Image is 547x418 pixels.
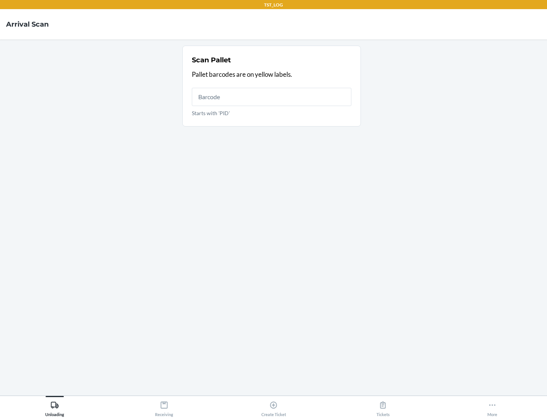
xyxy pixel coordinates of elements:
[487,398,497,417] div: More
[6,19,49,29] h4: Arrival Scan
[155,398,173,417] div: Receiving
[438,396,547,417] button: More
[261,398,286,417] div: Create Ticket
[192,55,231,65] h2: Scan Pallet
[264,2,283,8] p: TST_LOG
[219,396,328,417] button: Create Ticket
[192,70,351,79] p: Pallet barcodes are on yellow labels.
[109,396,219,417] button: Receiving
[376,398,390,417] div: Tickets
[328,396,438,417] button: Tickets
[192,109,351,117] p: Starts with 'PID'
[192,88,351,106] input: Starts with 'PID'
[45,398,64,417] div: Unloading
